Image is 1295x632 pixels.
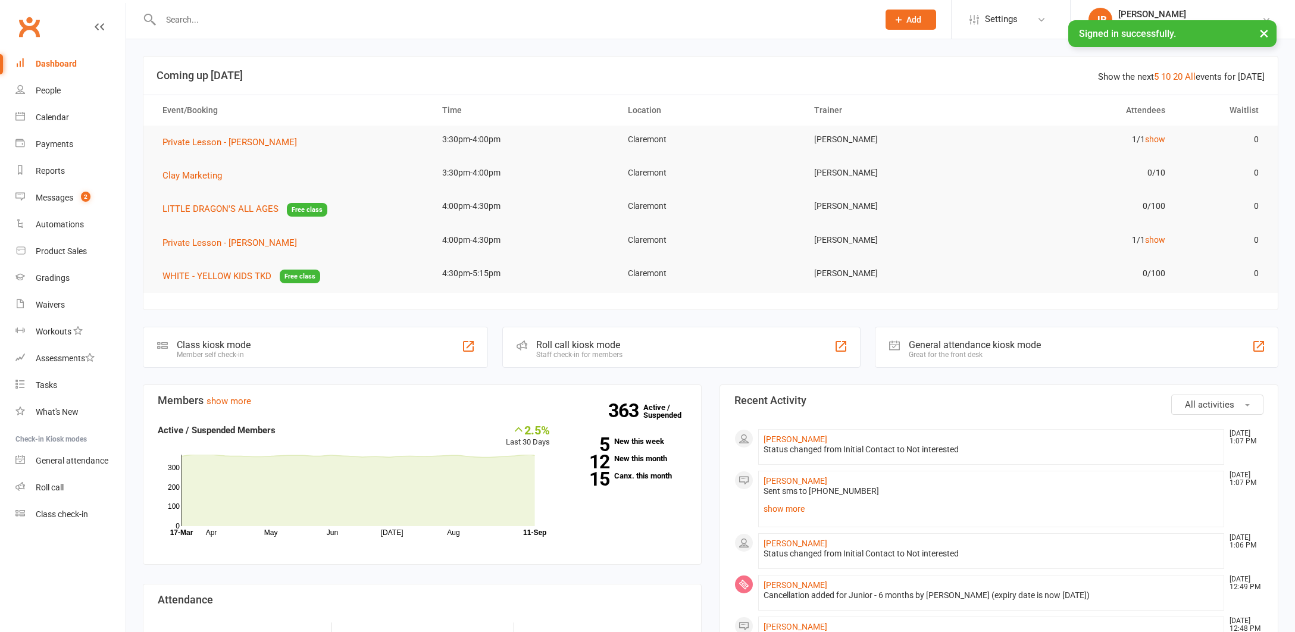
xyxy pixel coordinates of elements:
a: All [1185,71,1196,82]
a: Roll call [15,474,126,501]
button: Private Lesson - [PERSON_NAME] [162,135,305,149]
div: Status changed from Initial Contact to Not interested [764,549,1219,559]
a: Waivers [15,292,126,318]
a: 15Canx. this month [568,472,687,480]
time: [DATE] 1:07 PM [1224,430,1263,445]
div: ATI Martial Arts - [GEOGRAPHIC_DATA] [1118,20,1262,30]
span: Private Lesson - [PERSON_NAME] [162,137,297,148]
td: Claremont [617,259,803,287]
div: Roll call kiosk mode [536,339,623,351]
a: [PERSON_NAME] [764,434,827,444]
div: Staff check-in for members [536,351,623,359]
button: Add [886,10,936,30]
td: 1/1 [990,226,1176,254]
time: [DATE] 1:06 PM [1224,534,1263,549]
strong: 5 [568,436,609,453]
a: Clubworx [14,12,44,42]
td: Claremont [617,192,803,220]
strong: Active / Suspended Members [158,425,276,436]
div: Great for the front desk [909,351,1041,359]
button: Clay Marketing [162,168,230,183]
button: Private Lesson - [PERSON_NAME] [162,236,305,250]
div: Product Sales [36,246,87,256]
td: 0/10 [990,159,1176,187]
a: Calendar [15,104,126,131]
a: Messages 2 [15,184,126,211]
div: Calendar [36,112,69,122]
a: 363Active / Suspended [643,395,696,428]
span: Private Lesson - [PERSON_NAME] [162,237,297,248]
td: [PERSON_NAME] [803,159,990,187]
a: show [1145,134,1165,144]
th: Waitlist [1176,95,1269,126]
a: Reports [15,158,126,184]
div: Waivers [36,300,65,309]
a: [PERSON_NAME] [764,580,827,590]
time: [DATE] 1:07 PM [1224,471,1263,487]
time: [DATE] 12:49 PM [1224,575,1263,591]
td: 0/100 [990,259,1176,287]
td: [PERSON_NAME] [803,126,990,154]
a: 5 [1154,71,1159,82]
td: Claremont [617,226,803,254]
div: Status changed from Initial Contact to Not interested [764,445,1219,455]
a: General attendance kiosk mode [15,448,126,474]
div: Automations [36,220,84,229]
button: LITTLE DRAGON'S ALL AGESFree class [162,202,327,217]
div: Gradings [36,273,70,283]
td: [PERSON_NAME] [803,226,990,254]
a: Automations [15,211,126,238]
div: Reports [36,166,65,176]
h3: Members [158,395,687,406]
th: Event/Booking [152,95,431,126]
h3: Coming up [DATE] [157,70,1265,82]
td: 0 [1176,126,1269,154]
td: 4:00pm-4:30pm [431,226,618,254]
div: Assessments [36,353,95,363]
th: Time [431,95,618,126]
td: [PERSON_NAME] [803,192,990,220]
div: Messages [36,193,73,202]
div: JB [1088,8,1112,32]
div: Show the next events for [DATE] [1098,70,1265,84]
td: [PERSON_NAME] [803,259,990,287]
span: Free class [280,270,320,283]
span: 2 [81,192,90,202]
td: 1/1 [990,126,1176,154]
div: Dashboard [36,59,77,68]
a: show [1145,235,1165,245]
span: Clay Marketing [162,170,222,181]
span: Add [906,15,921,24]
div: Cancellation added for Junior - 6 months by [PERSON_NAME] (expiry date is now [DATE]) [764,590,1219,600]
span: LITTLE DRAGON'S ALL AGES [162,204,279,214]
td: 0 [1176,192,1269,220]
div: Last 30 Days [506,423,550,449]
a: Product Sales [15,238,126,265]
strong: 15 [568,470,609,488]
td: 0 [1176,259,1269,287]
input: Search... [157,11,870,28]
td: 0/100 [990,192,1176,220]
div: General attendance kiosk mode [909,339,1041,351]
div: 2.5% [506,423,550,436]
button: × [1253,20,1275,46]
div: Class kiosk mode [177,339,251,351]
a: [PERSON_NAME] [764,539,827,548]
span: Signed in successfully. [1079,28,1176,39]
td: Claremont [617,126,803,154]
button: All activities [1171,395,1263,415]
h3: Attendance [158,594,687,606]
a: 12New this month [568,455,687,462]
h3: Recent Activity [734,395,1263,406]
div: Roll call [36,483,64,492]
a: Class kiosk mode [15,501,126,528]
a: show more [207,396,251,406]
a: Workouts [15,318,126,345]
div: Tasks [36,380,57,390]
a: Dashboard [15,51,126,77]
a: 5New this week [568,437,687,445]
div: General attendance [36,456,108,465]
div: People [36,86,61,95]
td: 3:30pm-4:00pm [431,159,618,187]
th: Location [617,95,803,126]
